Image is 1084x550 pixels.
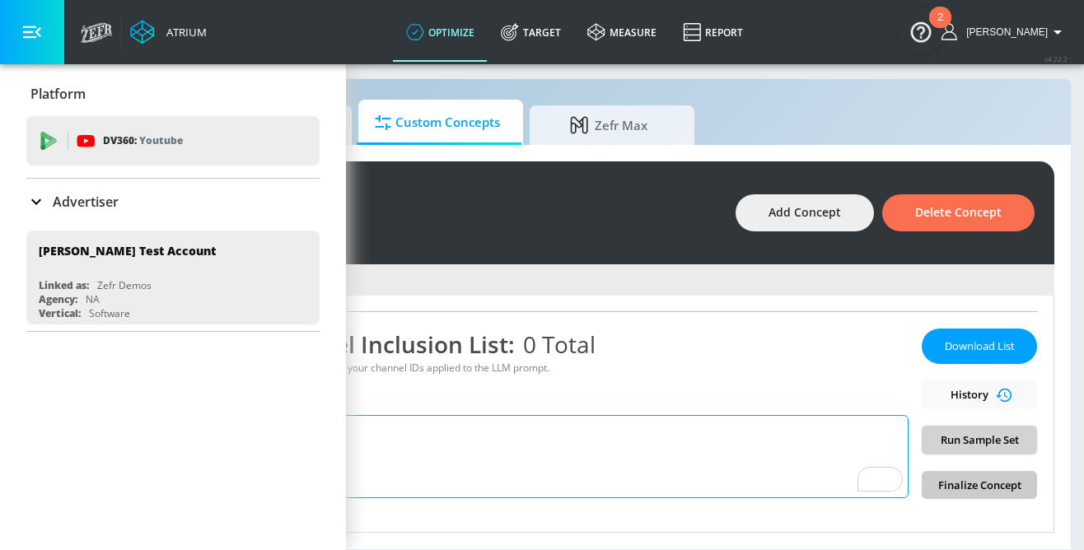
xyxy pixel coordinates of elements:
[39,243,216,259] div: [PERSON_NAME] Test Account
[53,193,119,211] p: Advertiser
[26,231,320,324] div: [PERSON_NAME] Test AccountLinked as:Zefr DemosAgency:NAVertical:Software
[935,431,1024,450] span: Run Sample Set
[139,132,183,149] p: Youtube
[670,2,756,62] a: Report
[130,20,207,44] a: Atrium
[263,391,909,407] div: LLM Runner
[26,116,320,165] div: DV360: Youtube
[882,194,1035,231] button: Delete Concept
[574,2,670,62] a: measure
[393,2,488,62] a: optimize
[941,22,1068,42] button: [PERSON_NAME]
[39,278,89,292] div: Linked as:
[97,278,152,292] div: Zefr Demos
[898,8,944,54] button: Open Resource Center, 2 new notifications
[26,179,320,225] div: Advertiser
[69,188,719,215] div: Custom Concepts
[103,132,183,150] p: DV360:
[546,105,671,145] span: Zefr Max
[769,203,841,223] span: Add Concept
[915,203,1002,223] span: Delete Concept
[69,215,719,238] div: Create a custom concept
[736,194,874,231] button: Add Concept
[86,292,100,306] div: NA
[263,329,909,360] div: Channel Inclusion List:
[960,26,1048,38] span: login as: andres.hernandez@zefr.com
[938,337,1021,356] span: Download List
[30,85,86,103] p: Platform
[922,329,1037,364] button: Download List
[937,17,943,39] div: 2
[1044,54,1068,63] span: v 4.22.2
[515,329,596,360] span: 0 Total
[39,292,77,306] div: Agency:
[488,2,574,62] a: Target
[922,426,1037,454] button: Run Sample Set
[263,361,909,375] div: Below is the list of your channel IDs applied to the LLM prompt.
[375,103,500,142] span: Custom Concepts
[160,25,207,40] div: Atrium
[26,71,320,117] div: Platform
[39,306,81,320] div: Vertical:
[263,415,909,498] textarea: To enrich screen reader interactions, please activate Accessibility in Grammarly extension settings
[89,306,130,320] div: Software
